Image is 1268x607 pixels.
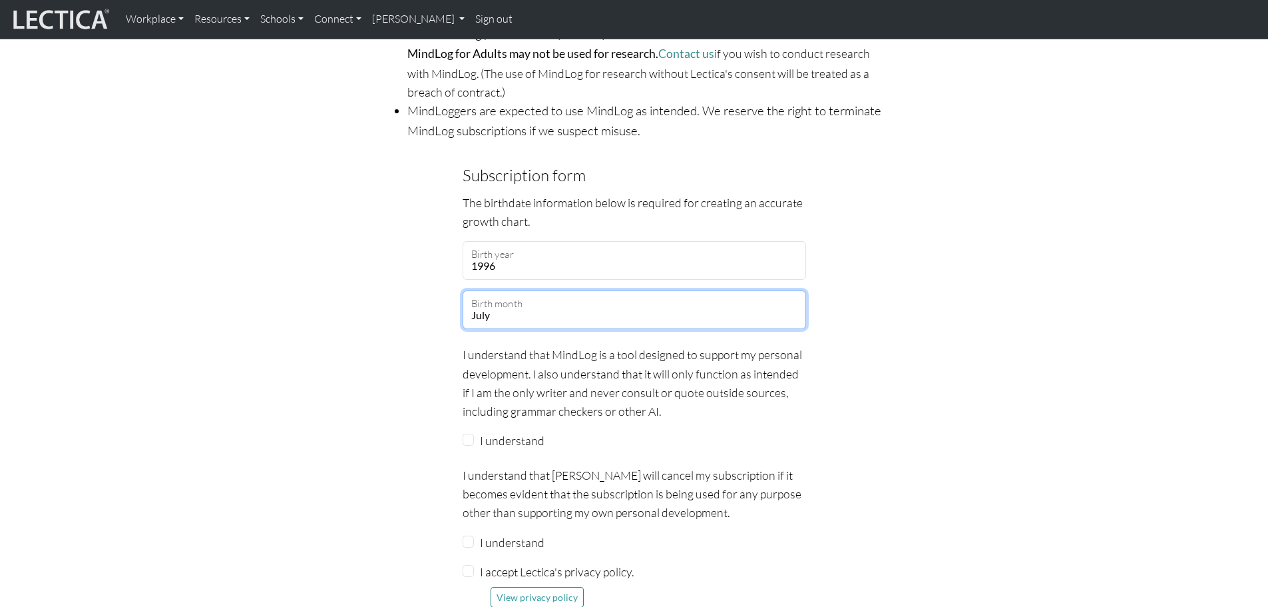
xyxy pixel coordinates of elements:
a: Schools [255,5,309,33]
a: Workplace [120,5,189,33]
a: Resources [189,5,255,33]
legend: Subscription form [463,163,586,188]
p: The birthdate information below is required for creating an accurate growth chart. [463,193,806,231]
a: Connect [309,5,367,33]
a: Contact us [658,47,714,61]
img: lecticalive [10,7,110,32]
a: Sign out [470,5,518,33]
li: MindLoggers are expected to use MindLog as intended. We reserve the right to terminate MindLog su... [407,101,883,141]
a: MindLog for Adults may not be used for research. [407,47,658,61]
label: I understand [480,533,544,552]
label: I accept Lectica's privacy policy. [480,562,634,581]
p: I understand that MindLog is a tool designed to support my personal development. I also understan... [463,345,806,420]
a: [PERSON_NAME] [367,5,470,33]
label: I understand [480,431,544,450]
p: I understand that [PERSON_NAME] will cancel my subscription if it becomes evident that the subscr... [463,466,806,522]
